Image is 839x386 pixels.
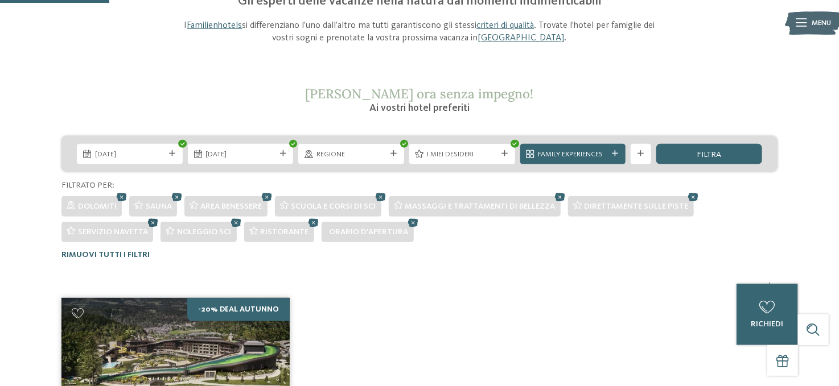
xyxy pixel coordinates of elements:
a: criteri di qualità [476,21,534,30]
span: 27 [770,280,778,290]
span: Family Experiences [538,150,608,160]
span: Noleggio sci [177,228,232,236]
span: 1 [765,280,767,290]
span: / [767,280,770,290]
span: Area benessere [201,202,262,210]
a: [GEOGRAPHIC_DATA] [478,34,564,43]
span: Massaggi e trattamenti di bellezza [405,202,556,210]
span: [DATE] [95,150,165,160]
span: Scuola e corsi di sci [291,202,376,210]
span: [DATE] [205,150,275,160]
span: Regione [316,150,386,160]
span: richiedi [751,320,783,328]
span: Orario d'apertura [330,228,409,236]
span: filtra [697,151,722,159]
span: Ai vostri hotel preferiti [369,103,470,113]
span: Dolomiti [78,202,117,210]
p: I si differenziano l’uno dall’altro ma tutti garantiscono gli stessi . Trovate l’hotel per famigl... [176,19,663,45]
a: richiedi [737,284,798,345]
a: Familienhotels [187,21,242,30]
span: Direttamente sulle piste [585,202,689,210]
span: Servizio navetta [78,228,148,236]
span: Ristorante [261,228,309,236]
span: Rimuovi tutti i filtri [61,251,150,259]
span: [PERSON_NAME] ora senza impegno! [305,85,533,102]
span: Filtrato per: [61,181,114,189]
span: Sauna [146,202,172,210]
span: I miei desideri [427,150,497,160]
